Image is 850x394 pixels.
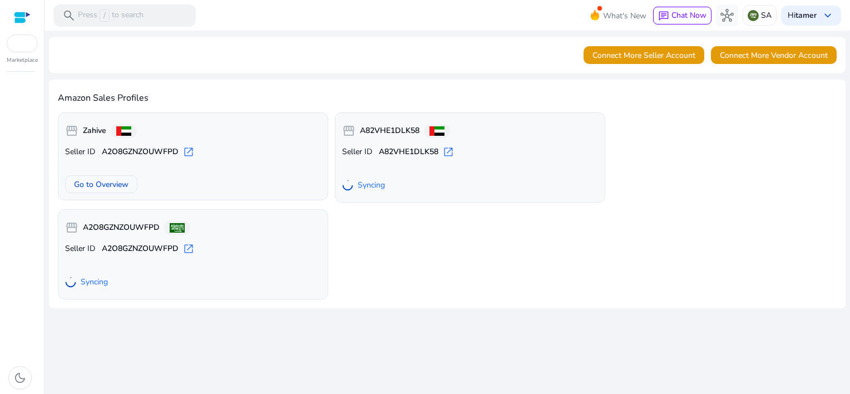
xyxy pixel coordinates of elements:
[379,146,438,157] b: A82VHE1DLK58
[65,243,95,254] span: Seller ID
[83,125,106,136] b: Zahive
[183,146,194,157] span: open_in_new
[443,146,454,157] span: open_in_new
[13,371,27,385] span: dark_mode
[360,125,419,136] b: A82VHE1DLK58
[81,277,108,288] span: Syncing
[720,50,828,61] span: Connect More Vendor Account
[102,243,179,254] b: A2O8GZNZOUWFPD
[65,221,78,234] span: storefront
[65,146,95,157] span: Seller ID
[342,146,372,157] span: Seller ID
[748,10,759,21] img: sa.svg
[102,146,179,157] b: A2O8GZNZOUWFPD
[83,222,160,233] b: A2O8GZNZOUWFPD
[603,6,646,26] span: What's New
[788,12,817,19] p: Hi
[62,9,76,22] span: search
[658,11,669,22] span: chat
[653,7,711,24] button: chatChat Now
[716,4,738,27] button: hub
[65,124,78,137] span: storefront
[671,10,706,21] span: Chat Now
[584,46,704,64] button: Connect More Seller Account
[711,46,837,64] button: Connect More Vendor Account
[761,6,772,25] p: SA
[74,179,129,190] span: Go to Overview
[78,9,144,22] p: Press to search
[821,9,834,22] span: keyboard_arrow_down
[7,56,38,65] p: Marketplace
[100,9,110,22] span: /
[58,93,837,104] h4: Amazon Sales Profiles
[65,175,137,193] button: Go to Overview
[342,124,355,137] span: storefront
[795,10,817,21] b: tamer
[183,243,194,254] span: open_in_new
[592,50,695,61] span: Connect More Seller Account
[720,9,734,22] span: hub
[358,180,385,191] span: Syncing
